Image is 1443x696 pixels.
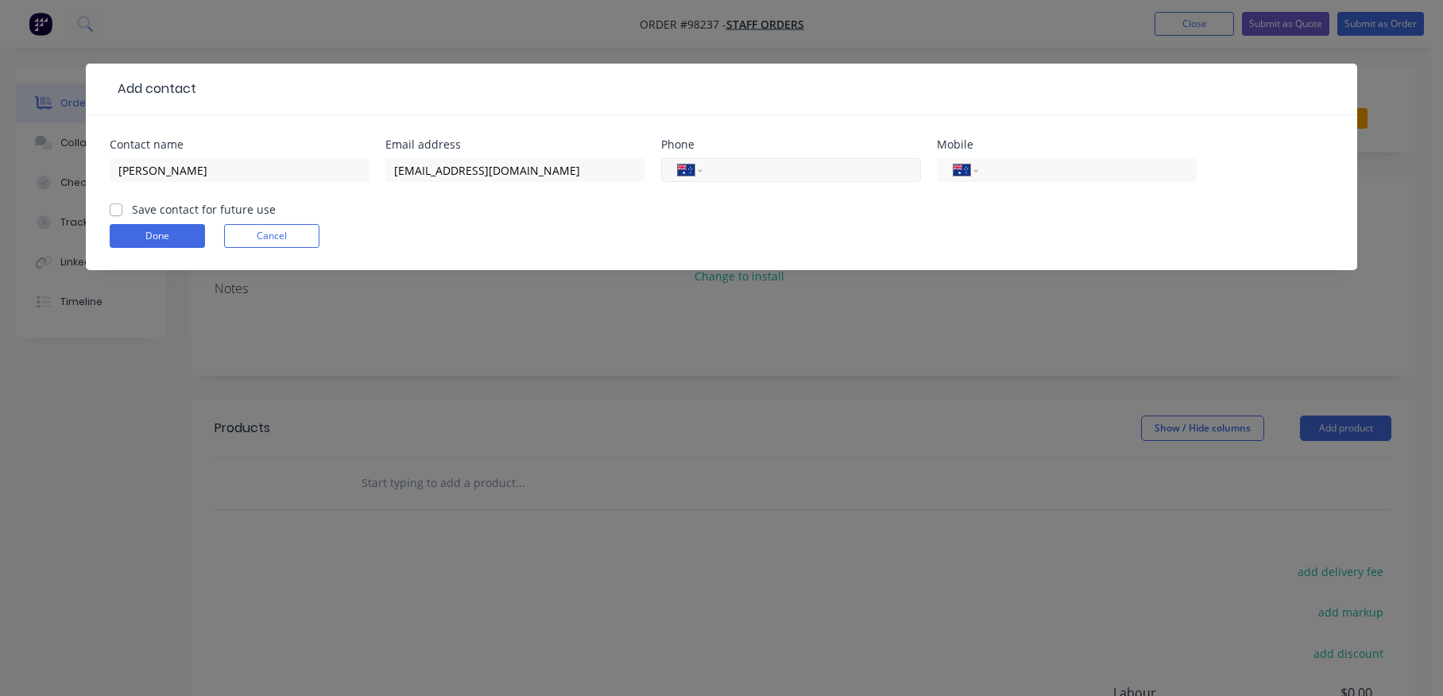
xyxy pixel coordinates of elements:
div: Contact name [110,139,369,150]
div: Mobile [937,139,1197,150]
div: Phone [661,139,921,150]
button: Cancel [224,224,319,248]
div: Email address [385,139,645,150]
button: Done [110,224,205,248]
div: Add contact [110,79,196,99]
label: Save contact for future use [132,201,276,218]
